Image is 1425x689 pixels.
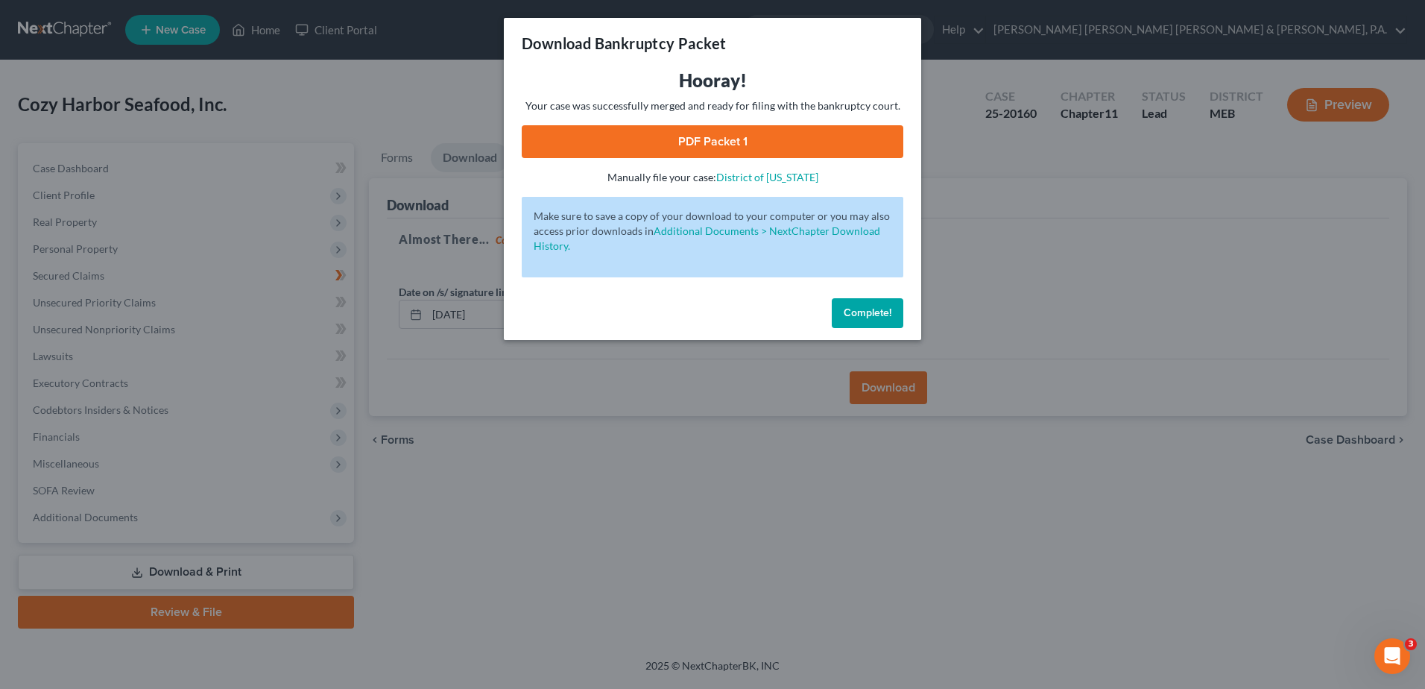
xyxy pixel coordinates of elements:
[522,170,903,185] p: Manually file your case:
[832,298,903,328] button: Complete!
[522,98,903,113] p: Your case was successfully merged and ready for filing with the bankruptcy court.
[522,69,903,92] h3: Hooray!
[716,171,818,183] a: District of [US_STATE]
[534,224,880,252] a: Additional Documents > NextChapter Download History.
[534,209,891,254] p: Make sure to save a copy of your download to your computer or you may also access prior downloads in
[522,125,903,158] a: PDF Packet 1
[1405,638,1417,650] span: 3
[844,306,891,319] span: Complete!
[522,33,726,54] h3: Download Bankruptcy Packet
[1374,638,1410,674] iframe: Intercom live chat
